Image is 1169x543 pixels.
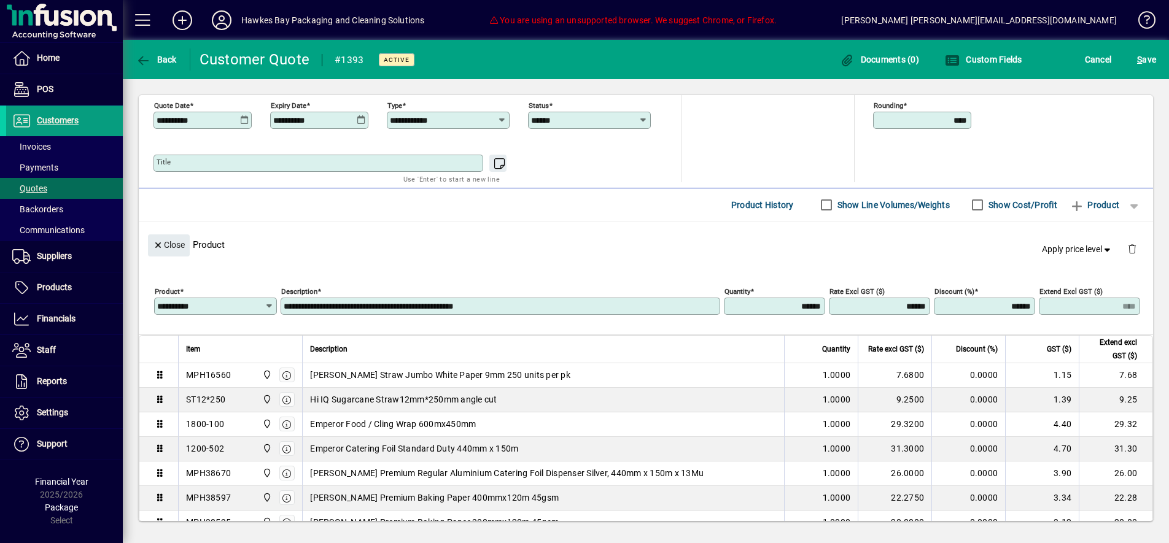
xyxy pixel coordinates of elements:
[259,442,273,455] span: Central
[12,225,85,235] span: Communications
[335,50,363,70] div: #1393
[45,503,78,512] span: Package
[931,437,1005,461] td: 0.0000
[133,48,180,71] button: Back
[6,429,123,460] a: Support
[259,417,273,431] span: Central
[387,101,402,109] mat-label: Type
[6,220,123,241] a: Communications
[868,342,924,356] span: Rate excl GST ($)
[200,50,310,69] div: Customer Quote
[1039,287,1103,295] mat-label: Extend excl GST ($)
[822,342,850,356] span: Quantity
[934,287,974,295] mat-label: Discount (%)
[829,287,885,295] mat-label: Rate excl GST ($)
[874,101,903,109] mat-label: Rounding
[37,84,53,94] span: POS
[310,369,570,381] span: [PERSON_NAME] Straw Jumbo White Paper 9mm 250 units per pk
[271,101,306,109] mat-label: Expiry date
[1085,50,1112,69] span: Cancel
[836,48,922,71] button: Documents (0)
[931,510,1005,535] td: 0.0000
[823,467,851,479] span: 1.0000
[942,48,1025,71] button: Custom Fields
[866,418,924,430] div: 29.3200
[403,172,500,186] mat-hint: Use 'Enter' to start a new line
[839,55,919,64] span: Documents (0)
[956,342,998,356] span: Discount (%)
[37,439,68,449] span: Support
[931,486,1005,510] td: 0.0000
[866,369,924,381] div: 7.6800
[1042,243,1113,256] span: Apply price level
[6,335,123,366] a: Staff
[37,251,72,261] span: Suppliers
[310,442,518,455] span: Emperor Catering Foil Standard Duty 440mm x 150m
[529,101,549,109] mat-label: Status
[1005,510,1079,535] td: 3.12
[841,10,1117,30] div: [PERSON_NAME] [PERSON_NAME][EMAIL_ADDRESS][DOMAIN_NAME]
[1037,238,1118,260] button: Apply price level
[1005,412,1079,437] td: 4.40
[6,304,123,334] a: Financials
[12,163,58,172] span: Payments
[931,363,1005,388] td: 0.0000
[1079,388,1152,412] td: 9.25
[154,101,190,109] mat-label: Quote date
[1063,194,1125,216] button: Product
[866,393,924,406] div: 9.2500
[823,442,851,455] span: 1.0000
[1134,48,1159,71] button: Save
[186,491,231,504] div: MPH38597
[241,10,425,30] div: Hawkes Bay Packaging and Cleaning Solutions
[259,466,273,480] span: Central
[823,491,851,504] span: 1.0000
[931,412,1005,437] td: 0.0000
[145,239,193,250] app-page-header-button: Close
[731,195,794,215] span: Product History
[823,418,851,430] span: 1.0000
[310,467,704,479] span: [PERSON_NAME] Premium Regular Aluminium Catering Foil Dispenser Silver, 440mm x 150m x 13Mu
[1005,437,1079,461] td: 4.70
[866,442,924,455] div: 31.3000
[186,418,224,430] div: 1800-100
[6,157,123,178] a: Payments
[1087,336,1137,363] span: Extend excl GST ($)
[186,342,201,356] span: Item
[153,235,185,255] span: Close
[186,516,231,528] div: MPH38595
[136,55,177,64] span: Back
[310,491,559,504] span: [PERSON_NAME] Premium Baking Paper 400mmx120m 45gsm
[384,56,410,64] span: Active
[835,199,950,211] label: Show Line Volumes/Weights
[1079,412,1152,437] td: 29.32
[1137,55,1142,64] span: S
[310,393,497,406] span: Hi IQ Sugarcane Straw12mm*250mm angle cut
[1070,195,1119,215] span: Product
[1005,388,1079,412] td: 1.39
[186,393,225,406] div: ST12*250
[1137,50,1156,69] span: ave
[259,368,273,382] span: Central
[37,282,72,292] span: Products
[6,43,123,74] a: Home
[986,199,1057,211] label: Show Cost/Profit
[1117,243,1147,254] app-page-header-button: Delete
[823,516,851,528] span: 1.0000
[37,53,60,63] span: Home
[163,9,202,31] button: Add
[931,461,1005,486] td: 0.0000
[6,398,123,428] a: Settings
[1005,486,1079,510] td: 3.34
[37,407,68,417] span: Settings
[148,234,190,256] button: Close
[259,491,273,504] span: Central
[1079,510,1152,535] td: 20.80
[6,136,123,157] a: Invoices
[310,342,348,356] span: Description
[281,287,317,295] mat-label: Description
[37,115,79,125] span: Customers
[37,376,67,386] span: Reports
[6,178,123,199] a: Quotes
[186,442,224,455] div: 1200-502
